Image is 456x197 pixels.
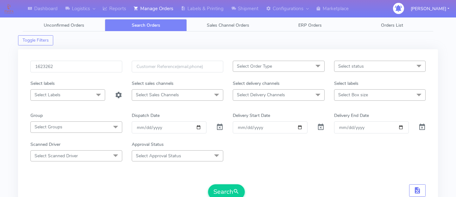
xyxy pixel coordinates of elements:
[237,63,272,69] span: Select Order Type
[381,22,403,28] span: Orders List
[132,80,174,87] label: Select sales channels
[334,80,358,87] label: Select labels
[132,112,160,119] label: Dispatch Date
[237,92,285,98] span: Select Delivery Channels
[233,112,270,119] label: Delivery Start Date
[30,61,122,72] input: Order Id
[132,22,160,28] span: Search Orders
[338,63,364,69] span: Select status
[233,80,280,87] label: Select delivery channels
[30,112,43,119] label: Group
[35,124,62,130] span: Select Groups
[334,112,369,119] label: Delivery End Date
[35,153,78,159] span: Select Scanned Driver
[18,35,53,45] button: Toggle Filters
[132,61,224,72] input: Customer Reference(email,phone)
[136,92,179,98] span: Select Sales Channels
[30,80,55,87] label: Select labels
[207,22,249,28] span: Sales Channel Orders
[298,22,322,28] span: ERP Orders
[136,153,181,159] span: Select Approval Status
[23,19,433,31] ul: Tabs
[44,22,84,28] span: Unconfirmed Orders
[406,2,454,15] button: [PERSON_NAME]
[35,92,60,98] span: Select Labels
[30,141,60,148] label: Scanned Driver
[132,141,164,148] label: Approval Status
[338,92,368,98] span: Select Box size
